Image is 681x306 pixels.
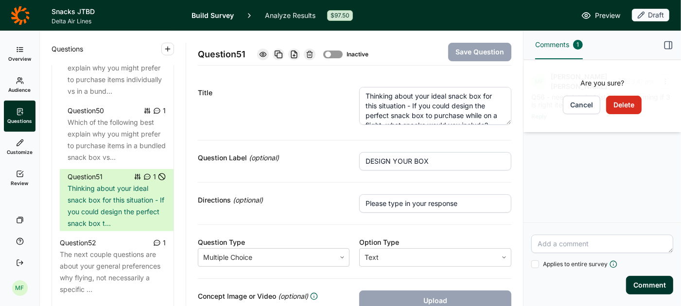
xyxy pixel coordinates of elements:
div: Question 50 [68,105,104,117]
div: Question Label [198,152,350,164]
a: Overview [4,38,35,69]
div: Directions [198,194,350,206]
a: Question521The next couple questions are about your general preferences why flying, not necessari... [52,235,174,297]
span: Question 51 [198,48,245,61]
span: Questions [7,118,32,124]
button: Comments1 [535,31,583,59]
div: Which of the following best explain why you might prefer to purchase items in a bundled snack box... [68,117,166,163]
button: Cancel [563,96,600,114]
a: Customize [4,132,35,163]
button: Comment [626,276,673,294]
span: 1 [163,105,166,117]
button: Draft [632,9,669,22]
a: Question501Which of the following best explain why you might prefer to purchase items in a bundle... [60,103,174,165]
span: Delta Air Lines [52,17,180,25]
div: MF [12,280,28,296]
div: Inactive [347,51,362,58]
span: (optional) [249,152,279,164]
div: Question 52 [60,237,96,249]
a: Review [4,163,35,194]
p: Are you sure? [580,78,624,88]
span: Customize [7,149,33,155]
span: Overview [8,55,31,62]
button: Delete [606,96,642,114]
h1: Snacks JTBD [52,6,180,17]
div: Option Type [359,237,511,248]
a: Questions [4,101,35,132]
div: 1 [573,40,583,50]
button: Save Question [448,43,511,61]
span: Audience [9,86,31,93]
div: Draft [632,9,669,21]
div: Title [198,87,350,99]
div: The next couple questions are about your general preferences why flying, not necessarily a specif... [60,249,166,295]
div: Question 51 [68,171,103,183]
span: 1 [153,171,156,183]
textarea: Thinking about your ideal snack box for this situation - If you could design the perfect snack bo... [359,87,511,125]
a: Preview [581,10,620,21]
div: $97.50 [327,10,353,21]
span: Applies to entire survey [543,260,608,268]
div: Thinking about your ideal snack box for this situation - If you could design the perfect snack bo... [68,183,166,229]
a: Audience [4,69,35,101]
span: Questions [52,43,83,55]
a: Question511Thinking about your ideal snack box for this situation - If you could design the perfe... [60,169,174,231]
span: 1 [163,237,166,249]
span: Comments [535,39,569,51]
span: Preview [595,10,620,21]
div: Which of the following best explain why you might prefer to purchase items individually vs in a b... [68,51,166,97]
div: Concept Image or Video [198,290,350,302]
div: Question Type [198,237,350,248]
a: Question491Which of the following best explain why you might prefer to purchase items individuall... [60,37,174,99]
span: (optional) [278,290,308,302]
div: Delete [304,49,315,60]
span: Review [11,180,29,187]
span: (optional) [233,194,263,206]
